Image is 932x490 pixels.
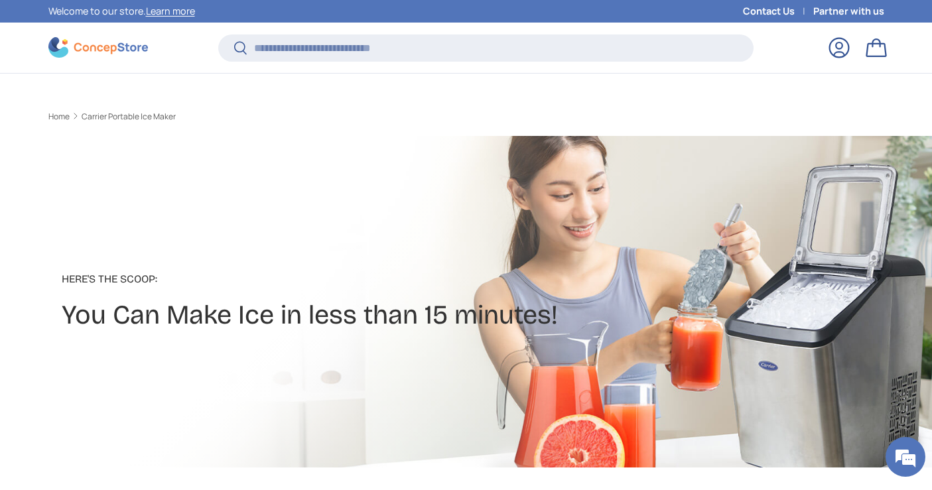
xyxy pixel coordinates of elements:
h2: You Can Make Ice in less than 15 minutes! [62,298,558,332]
a: Partner with us [813,4,884,19]
a: Learn more [146,5,195,17]
nav: Breadcrumbs [48,111,492,123]
a: Carrier Portable Ice Maker [82,113,176,121]
p: Here's the Scoop: [62,271,558,287]
img: ConcepStore [48,37,148,58]
p: Welcome to our store. [48,4,195,19]
a: Home [48,113,70,121]
a: Contact Us [743,4,813,19]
